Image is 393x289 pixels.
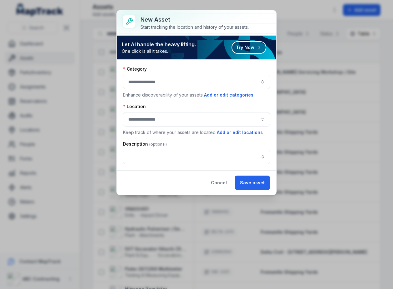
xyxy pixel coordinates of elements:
p: Enhance discoverability of your assets. [123,92,270,98]
div: Start tracking the location and history of your assets. [140,24,249,30]
button: Try Now [232,41,266,54]
h3: New asset [140,15,249,24]
label: Location [123,103,146,110]
button: Add or edit locations [217,129,263,136]
strong: Let AI handle the heavy lifting. [122,41,196,48]
span: One click is all it takes. [122,48,196,54]
input: asset-add:description-label [123,150,270,164]
p: Keep track of where your assets are located. [123,129,270,136]
button: Add or edit categories [204,92,254,98]
button: Save asset [235,176,270,190]
label: Category [123,66,147,72]
label: Description [123,141,167,147]
button: Cancel [206,176,232,190]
